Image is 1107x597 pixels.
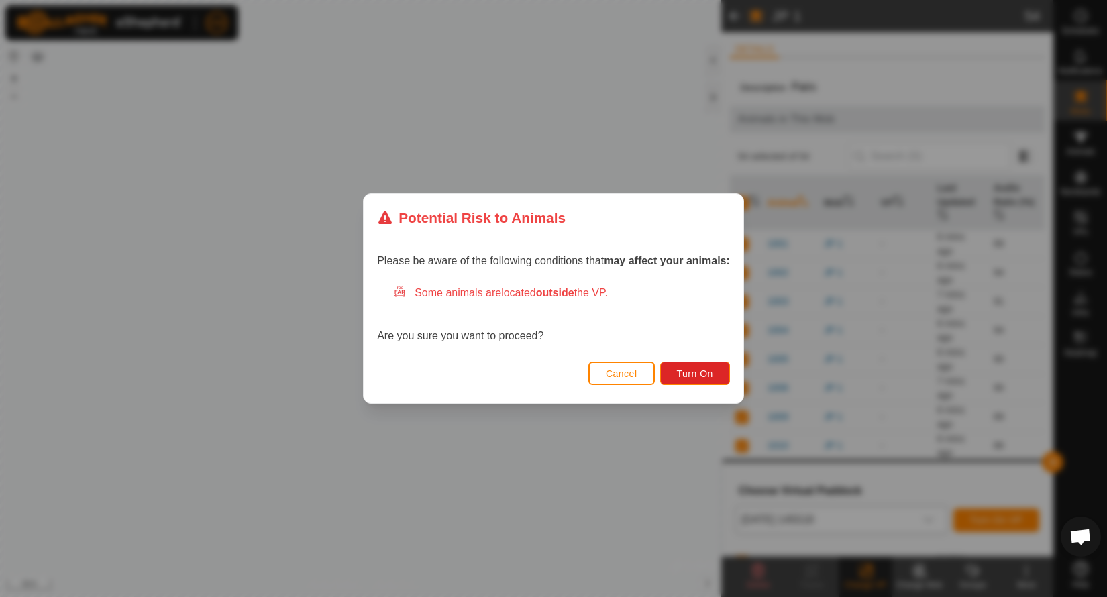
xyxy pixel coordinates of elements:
div: Potential Risk to Animals [377,207,566,228]
strong: may affect your animals: [604,255,730,266]
strong: outside [536,287,574,298]
button: Cancel [588,362,655,385]
div: Open chat [1061,517,1101,557]
span: located the VP. [501,287,608,298]
span: Please be aware of the following conditions that [377,255,730,266]
span: Cancel [606,368,637,379]
span: Turn On [677,368,713,379]
button: Turn On [660,362,730,385]
div: Some animals are [393,285,730,301]
div: Are you sure you want to proceed? [377,285,730,344]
